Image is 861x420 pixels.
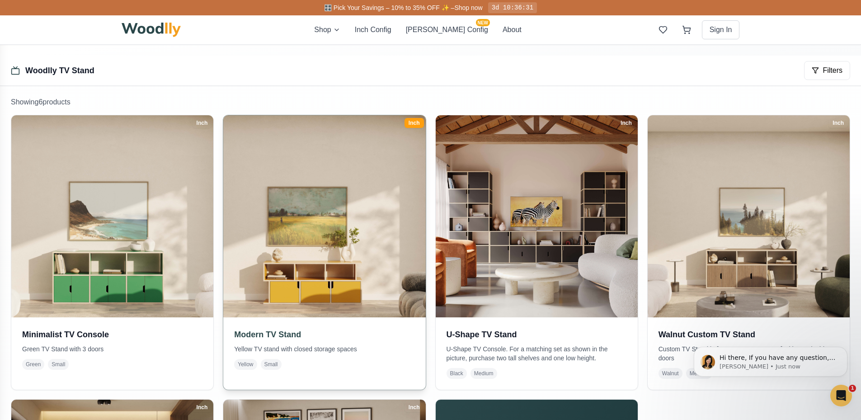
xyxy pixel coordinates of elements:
h3: Walnut Custom TV Stand [659,328,839,341]
span: Black [447,368,467,379]
button: Filters [804,61,850,80]
h3: Minimalist TV Console [22,328,202,341]
div: Inch [193,118,212,128]
div: Inch [828,118,848,128]
h3: Modern TV Stand [234,328,414,341]
span: Yellow [234,359,257,370]
span: NEW [476,19,490,26]
span: Filters [823,65,842,76]
div: 3d 10:36:31 [488,2,537,13]
iframe: Intercom notifications message [680,328,861,396]
span: Small [261,359,282,370]
iframe: Intercom live chat [830,385,852,406]
h3: U-Shape TV Stand [447,328,627,341]
p: Yellow TV stand with closed storage spaces [234,344,414,354]
button: Inch Config [355,24,391,35]
img: Woodlly [122,23,181,37]
img: U-Shape TV Stand [436,115,638,317]
img: Modern TV Stand [218,110,431,323]
a: Woodlly TV Stand [25,66,94,75]
span: 🎛️ Pick Your Savings – 10% to 35% OFF ✨ – [324,4,454,11]
button: About [503,24,522,35]
span: Walnut [659,368,682,379]
div: Inch [193,402,212,412]
span: Green [22,359,44,370]
span: Small [48,359,69,370]
div: Inch [405,118,424,128]
p: U-Shape TV Console. For a matching set as shown in the picture, purchase two tall shelves and one... [447,344,627,363]
button: Shop [314,24,340,35]
a: Shop now [454,4,482,11]
button: Sign In [702,20,740,39]
p: Green TV Stand with 3 doors [22,344,202,354]
div: Inch [405,402,424,412]
span: Medium [470,368,497,379]
p: Custom TV Stand in [GEOGRAPHIC_DATA] with two double doors [659,344,839,363]
img: Minimalist TV Console [11,115,213,317]
span: 1 [849,385,856,392]
button: [PERSON_NAME] ConfigNEW [406,24,488,35]
img: Walnut Custom TV Stand [648,115,850,317]
p: Showing 6 product s [11,97,850,108]
div: Inch [616,118,636,128]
